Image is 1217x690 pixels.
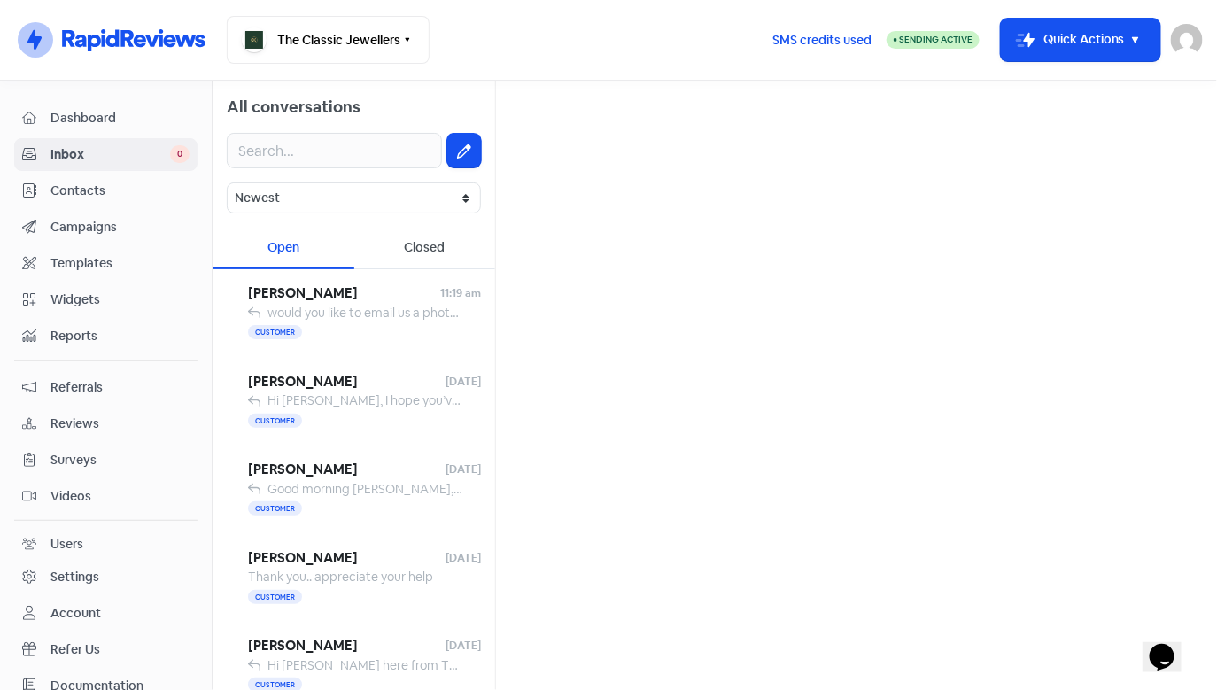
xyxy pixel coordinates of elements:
[446,461,481,477] span: [DATE]
[248,590,302,604] span: Customer
[14,597,198,630] a: Account
[14,480,198,513] a: Videos
[14,528,198,561] a: Users
[248,501,302,516] span: Customer
[14,633,198,666] a: Refer Us
[248,636,446,656] span: [PERSON_NAME]
[899,34,973,45] span: Sending Active
[14,102,198,135] a: Dashboard
[50,182,190,200] span: Contacts
[14,174,198,207] a: Contacts
[446,374,481,390] span: [DATE]
[887,29,980,50] a: Sending Active
[213,228,354,269] div: Open
[50,535,83,554] div: Users
[446,638,481,654] span: [DATE]
[14,371,198,404] a: Referrals
[248,414,302,428] span: Customer
[248,372,446,392] span: [PERSON_NAME]
[50,145,170,164] span: Inbox
[227,97,360,117] span: All conversations
[772,31,872,50] span: SMS credits used
[50,254,190,273] span: Templates
[14,138,198,171] a: Inbox 0
[50,451,190,469] span: Surveys
[440,285,481,301] span: 11:19 am
[14,444,198,477] a: Surveys
[1001,19,1160,61] button: Quick Actions
[354,228,496,269] div: Closed
[14,283,198,316] a: Widgets
[170,145,190,163] span: 0
[50,640,190,659] span: Refer Us
[50,291,190,309] span: Widgets
[14,561,198,593] a: Settings
[50,604,101,623] div: Account
[14,247,198,280] a: Templates
[248,325,302,339] span: Customer
[50,378,190,397] span: Referrals
[50,327,190,345] span: Reports
[248,569,433,585] span: Thank you.. appreciate your help
[227,16,430,64] button: The Classic Jewellers
[248,460,446,480] span: [PERSON_NAME]
[14,211,198,244] a: Campaigns
[50,109,190,128] span: Dashboard
[14,320,198,353] a: Reports
[50,568,99,586] div: Settings
[446,550,481,566] span: [DATE]
[227,133,442,168] input: Search...
[757,29,887,48] a: SMS credits used
[50,218,190,236] span: Campaigns
[1171,24,1203,56] img: User
[248,283,440,304] span: [PERSON_NAME]
[248,548,446,569] span: [PERSON_NAME]
[50,487,190,506] span: Videos
[50,415,190,433] span: Reviews
[1143,619,1199,672] iframe: chat widget
[267,305,904,321] span: would you like to email us a photo to [EMAIL_ADDRESS][DOMAIN_NAME] so we can give an approximate ...
[14,407,198,440] a: Reviews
